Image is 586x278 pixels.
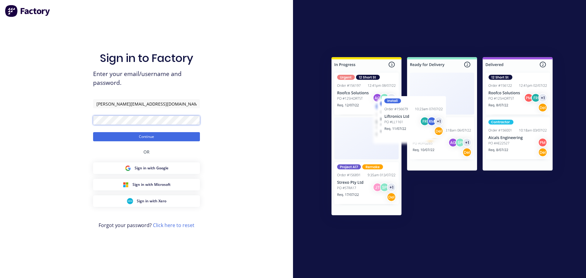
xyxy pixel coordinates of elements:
[93,99,200,108] input: Email/Username
[135,165,168,171] span: Sign in with Google
[93,132,200,141] button: Continue
[93,195,200,207] button: Xero Sign inSign in with Xero
[93,179,200,190] button: Microsoft Sign inSign in with Microsoft
[123,182,129,188] img: Microsoft Sign in
[153,222,194,229] a: Click here to reset
[99,222,194,229] span: Forgot your password?
[5,5,51,17] img: Factory
[137,198,166,204] span: Sign in with Xero
[93,162,200,174] button: Google Sign inSign in with Google
[132,182,171,187] span: Sign in with Microsoft
[127,198,133,204] img: Xero Sign in
[318,45,566,230] img: Sign in
[143,141,150,162] div: OR
[93,70,200,87] span: Enter your email/username and password.
[100,52,193,65] h1: Sign in to Factory
[125,165,131,171] img: Google Sign in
